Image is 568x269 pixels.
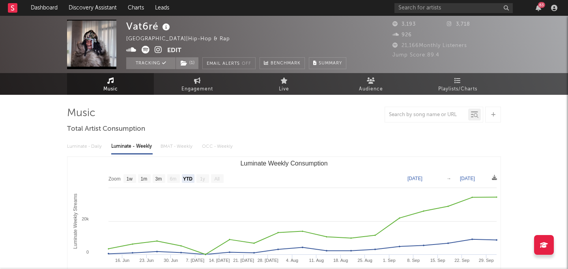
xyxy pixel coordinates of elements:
[536,5,541,11] button: 63
[167,46,181,56] button: Edit
[394,3,513,13] input: Search for artists
[126,20,172,33] div: Vat6ré
[438,85,477,94] span: Playlists/Charts
[258,258,278,263] text: 28. [DATE]
[141,176,148,182] text: 1m
[392,32,412,38] span: 926
[460,176,475,181] text: [DATE]
[392,53,439,58] span: Jump Score: 89.4
[181,85,213,94] span: Engagement
[176,57,198,69] button: (1)
[359,85,383,94] span: Audience
[126,34,239,44] div: [GEOGRAPHIC_DATA] | Hip-hop & Rap
[209,258,230,263] text: 14. [DATE]
[260,57,305,69] a: Benchmark
[286,258,298,263] text: 4. Aug
[271,59,301,68] span: Benchmark
[479,258,494,263] text: 29. Sep
[86,250,89,254] text: 0
[309,57,346,69] button: Summary
[233,258,254,263] text: 21. [DATE]
[103,85,118,94] span: Music
[333,258,348,263] text: 18. Aug
[327,73,414,95] a: Audience
[357,258,372,263] text: 25. Aug
[186,258,204,263] text: 7. [DATE]
[383,258,396,263] text: 1. Sep
[154,73,241,95] a: Engagement
[385,112,468,118] input: Search by song name or URL
[183,176,192,182] text: YTD
[407,258,420,263] text: 8. Sep
[67,124,145,134] span: Total Artist Consumption
[454,258,469,263] text: 22. Sep
[279,85,289,94] span: Live
[82,216,89,221] text: 20k
[447,22,470,27] span: 3,718
[170,176,177,182] text: 6m
[127,176,133,182] text: 1w
[202,57,256,69] button: Email AlertsOff
[126,57,176,69] button: Tracking
[164,258,178,263] text: 30. Jun
[176,57,199,69] span: ( 1 )
[155,176,162,182] text: 3m
[407,176,422,181] text: [DATE]
[200,176,205,182] text: 1y
[115,258,129,263] text: 16. Jun
[67,73,154,95] a: Music
[111,140,153,153] div: Luminate - Weekly
[242,62,251,66] em: Off
[140,258,154,263] text: 23. Jun
[447,176,451,181] text: →
[309,258,323,263] text: 11. Aug
[319,61,342,66] span: Summary
[430,258,445,263] text: 15. Sep
[108,176,121,182] text: Zoom
[392,43,467,48] span: 21,166 Monthly Listeners
[414,73,501,95] a: Playlists/Charts
[73,194,78,249] text: Luminate Weekly Streams
[392,22,416,27] span: 3,193
[240,160,327,167] text: Luminate Weekly Consumption
[241,73,327,95] a: Live
[538,2,545,8] div: 63
[214,176,219,182] text: All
